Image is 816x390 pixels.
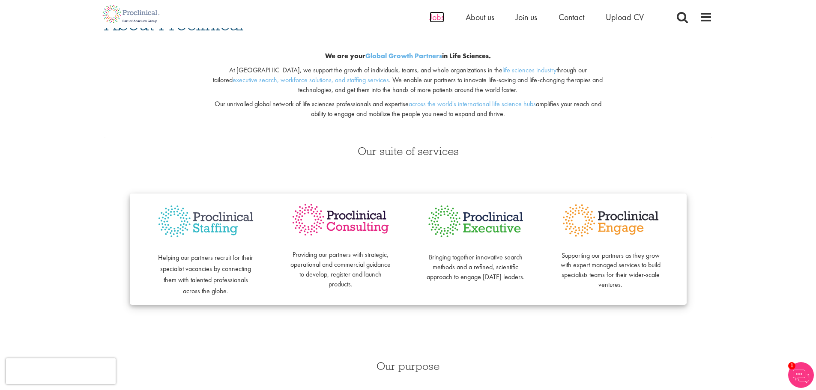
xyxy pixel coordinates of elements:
[290,202,391,238] img: Proclinical Consulting
[430,12,444,23] a: Jobs
[104,146,712,157] h3: Our suite of services
[560,202,661,239] img: Proclinical Engage
[788,362,795,369] span: 1
[502,65,556,74] a: life sciences industry
[233,75,389,84] a: executive search, workforce solutions, and staffing services
[560,241,661,290] p: Supporting our partners as they grow with expert managed services to build specialists teams for ...
[207,99,609,119] p: Our unrivalled global network of life sciences professionals and expertise amplifies your reach a...
[788,362,814,388] img: Chatbot
[425,202,526,241] img: Proclinical Executive
[158,253,253,295] span: Helping our partners recruit for their specialist vacancies by connecting them with talented prof...
[207,65,609,95] p: At [GEOGRAPHIC_DATA], we support the growth of individuals, teams, and whole organizations in the...
[365,51,442,60] a: Global Growth Partners
[207,360,609,372] h3: Our purpose
[425,243,526,282] p: Bringing together innovative search methods and a refined, scientific approach to engage [DATE] l...
[155,202,256,241] img: Proclinical Staffing
[409,99,536,108] a: across the world's international life science hubs
[466,12,494,23] a: About us
[290,241,391,289] p: Providing our partners with strategic, operational and commercial guidance to develop, register a...
[325,51,491,60] b: We are your in Life Sciences.
[516,12,537,23] a: Join us
[559,12,584,23] a: Contact
[606,12,644,23] a: Upload CV
[6,358,116,384] iframe: reCAPTCHA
